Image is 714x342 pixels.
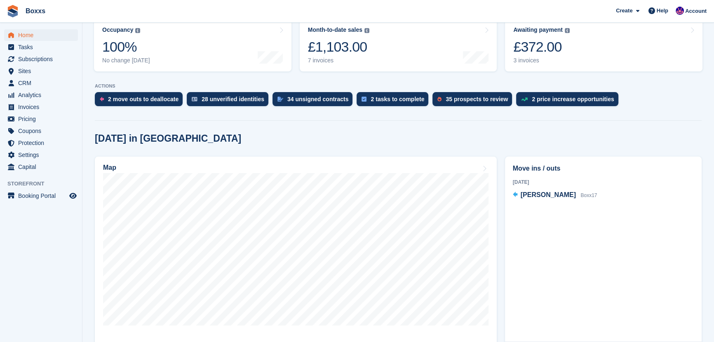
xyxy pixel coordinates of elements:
[287,96,349,102] div: 34 unsigned contracts
[277,97,283,102] img: contract_signature_icon-13c848040528278c33f63329250d36e43548de30e8caae1d1a13099fd9432cc5.svg
[657,7,668,15] span: Help
[103,164,116,171] h2: Map
[4,113,78,125] a: menu
[446,96,508,102] div: 35 prospects to review
[616,7,632,15] span: Create
[108,96,178,102] div: 2 move outs to deallocate
[437,97,442,102] img: prospect-51fa495bee0391a8d652442698ab0144808aea92771e9ea1ae160a38d050c398.svg
[4,137,78,149] a: menu
[202,96,264,102] div: 28 unverified identities
[4,41,78,53] a: menu
[4,53,78,65] a: menu
[95,83,702,89] p: ACTIONS
[371,96,424,102] div: 2 tasks to complete
[272,92,357,110] a: 34 unsigned contracts
[4,125,78,137] a: menu
[516,92,622,110] a: 2 price increase opportunities
[521,97,528,101] img: price_increase_opportunities-93ffe204e8149a01c8c9dc8f82e8f89637d9d84a8eef4429ea346261dce0b2c0.svg
[580,192,597,198] span: Boxx17
[4,149,78,161] a: menu
[4,101,78,113] a: menu
[187,92,272,110] a: 28 unverified identities
[308,38,369,55] div: £1,103.00
[18,137,68,149] span: Protection
[18,149,68,161] span: Settings
[18,161,68,173] span: Capital
[4,190,78,202] a: menu
[362,97,366,102] img: task-75834270c22a3079a89374b754ae025e5fb1db73e45f91037f5363f120a921f8.svg
[18,89,68,101] span: Analytics
[94,19,291,71] a: Occupancy 100% No change [DATE]
[4,161,78,173] a: menu
[18,29,68,41] span: Home
[18,41,68,53] span: Tasks
[135,28,140,33] img: icon-info-grey-7440780725fd019a000dd9b08b2336e03edf1995a4989e88bcd33f0948082b44.svg
[18,190,68,202] span: Booking Portal
[102,26,133,33] div: Occupancy
[95,92,187,110] a: 2 move outs to deallocate
[102,57,150,64] div: No change [DATE]
[308,26,362,33] div: Month-to-date sales
[22,4,49,18] a: Boxxs
[505,19,702,71] a: Awaiting payment £372.00 3 invoices
[513,190,597,201] a: [PERSON_NAME] Boxx17
[68,191,78,201] a: Preview store
[95,133,241,144] h2: [DATE] in [GEOGRAPHIC_DATA]
[4,77,78,89] a: menu
[102,38,150,55] div: 100%
[676,7,684,15] img: Jamie Malcolm
[4,65,78,77] a: menu
[565,28,570,33] img: icon-info-grey-7440780725fd019a000dd9b08b2336e03edf1995a4989e88bcd33f0948082b44.svg
[18,113,68,125] span: Pricing
[364,28,369,33] img: icon-info-grey-7440780725fd019a000dd9b08b2336e03edf1995a4989e88bcd33f0948082b44.svg
[308,57,369,64] div: 7 invoices
[18,53,68,65] span: Subscriptions
[4,29,78,41] a: menu
[18,125,68,137] span: Coupons
[432,92,516,110] a: 35 prospects to review
[18,77,68,89] span: CRM
[513,26,563,33] div: Awaiting payment
[513,164,694,173] h2: Move ins / outs
[513,178,694,186] div: [DATE]
[100,97,104,102] img: move_outs_to_deallocate_icon-f764333ba52eb49d3ac5e1228854f67142a1ed5810a6f6cc68b1a99e826820c5.svg
[513,38,570,55] div: £372.00
[7,180,82,188] span: Storefront
[7,5,19,17] img: stora-icon-8386f47178a22dfd0bd8f6a31ec36ba5ce8667c1dd55bd0f319d3a0aa187defe.svg
[357,92,432,110] a: 2 tasks to complete
[192,97,197,102] img: verify_identity-adf6edd0f0f0b5bbfe63781bf79b02c33cf7c696d77639b501bdc392416b5a36.svg
[4,89,78,101] a: menu
[532,96,614,102] div: 2 price increase opportunities
[300,19,497,71] a: Month-to-date sales £1,103.00 7 invoices
[18,101,68,113] span: Invoices
[18,65,68,77] span: Sites
[685,7,707,15] span: Account
[513,57,570,64] div: 3 invoices
[521,191,576,198] span: [PERSON_NAME]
